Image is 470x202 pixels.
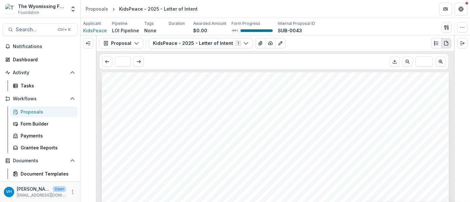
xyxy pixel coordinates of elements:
p: 100 % [231,28,238,33]
button: Open Activity [3,67,78,78]
span: KidsPeace - 2025 - Letter of Intent [123,123,272,133]
button: Expand left [83,38,93,48]
p: $0.00 [193,27,207,34]
span: KidsPeace Children's Hospital, Inc [184,144,291,151]
div: The Wyomissing Foundation [18,3,66,10]
button: Scroll to previous page [402,56,413,67]
span: Aug 21, 2025 [188,153,229,160]
div: Payments [21,132,72,139]
div: KidsPeace - 2025 - Letter of Intent [119,5,198,12]
div: Ctrl + K [56,26,72,33]
nav: breadcrumb [83,4,200,14]
a: Form Builder [10,118,78,129]
button: Download PDF [390,56,400,67]
div: Tasks [21,82,72,89]
button: Scroll to next page [134,56,144,67]
button: Notifications [3,41,78,52]
button: Edit as form [275,38,286,48]
a: Dashboard [3,54,78,65]
div: Proposals [86,5,108,12]
span: Workflows [13,96,67,102]
button: More [69,188,76,196]
div: Dashboard [13,56,72,63]
button: PDF view [441,38,451,48]
p: [EMAIL_ADDRESS][DOMAIN_NAME] [17,192,66,198]
span: Nonprofit DBA: [123,143,182,151]
button: Open Workflows [3,94,78,104]
a: Payments [10,130,78,141]
p: User [53,186,66,192]
p: Pipeline [112,21,127,26]
button: Scroll to next page [436,56,446,67]
p: Tags [144,21,154,26]
button: Expand right [457,38,467,48]
button: KidsPeace - 2025 - Letter of Intent1 [149,38,253,48]
a: Tasks [10,80,78,91]
p: Internal Proposal ID [278,21,315,26]
button: Open Documents [3,156,78,166]
button: Plaintext view [431,38,441,48]
span: Foundation [18,10,39,15]
p: SUB-0043 [278,27,302,34]
p: Awarded Amount [193,21,226,26]
p: LOI Pipeline [112,27,139,34]
a: Proposals [10,106,78,117]
span: KidsPeace [123,93,182,105]
span: Notifications [13,44,75,49]
a: Grantee Reports [10,142,78,153]
button: Get Help [455,3,467,15]
button: Scroll to previous page [102,56,112,67]
span: Search... [16,26,54,33]
button: Proposal [99,38,143,48]
span: Submitted Date: [123,152,185,160]
div: Document Templates [21,170,72,177]
p: Duration [169,21,185,26]
button: Open entity switcher [69,3,78,15]
button: Search... [3,23,78,36]
p: None [144,27,156,34]
p: Form Progress [231,21,260,26]
p: Applicant [83,21,101,26]
div: Valeri Harteg [6,190,12,194]
button: Partners [439,3,452,15]
a: Document Templates [10,168,78,179]
span: Documents [13,158,67,164]
div: Proposals [21,108,72,115]
a: Proposals [83,4,111,14]
span: Activity [13,70,67,76]
img: The Wyomissing Foundation [5,4,15,14]
p: [PERSON_NAME] [17,186,50,192]
div: Form Builder [21,120,72,127]
button: View Attached Files [255,38,266,48]
a: KidsPeace [83,27,107,34]
div: Grantee Reports [21,144,72,151]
